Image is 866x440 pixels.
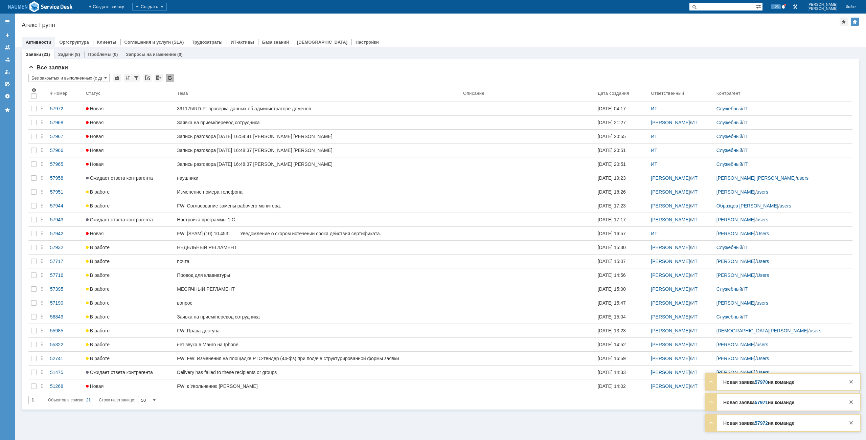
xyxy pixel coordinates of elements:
div: 57717 [50,259,81,264]
a: Ожидает ответа контрагента [83,366,175,379]
a: Запись разговора [DATE] 16:48:37 [PERSON_NAME] [PERSON_NAME] [174,157,460,171]
a: [DATE] 15:04 [595,310,648,324]
a: В работе [83,241,175,254]
a: Users [757,259,769,264]
a: 51475 [47,366,83,379]
a: users [757,217,768,222]
a: [PERSON_NAME] [716,356,755,361]
th: Номер [47,85,83,102]
a: нет звука в Манго на Iphone [174,338,460,351]
div: [DATE] 15:30 [598,245,626,250]
a: FW: Права доступа. [174,324,460,337]
a: [DATE] 20:51 [595,157,648,171]
a: ИТ [691,314,698,320]
span: Новая [86,134,104,139]
div: Провод для клавиатуры [177,272,458,278]
a: Служебный [716,106,742,111]
a: ИТ [651,231,657,236]
a: FW: [SPAM] (10) 10.453: Уведомление о скором истечении срока действия сертификата. [174,227,460,240]
a: ИТ [651,148,657,153]
span: [PERSON_NAME] [807,7,838,11]
div: Фильтрация... [132,74,140,82]
div: Настройка программы 1 С [177,217,458,222]
a: 57951 [47,185,83,199]
th: Ответственный [648,85,713,102]
div: Атекс Групп [22,22,840,28]
a: IT [744,134,748,139]
a: Настройки [356,40,379,45]
a: [PERSON_NAME] [716,217,755,222]
span: Ожидает ответа контрагента [86,175,153,181]
a: [DATE] 15:30 [595,241,648,254]
div: 57966 [50,148,81,153]
a: [PERSON_NAME] [716,300,755,306]
a: Создать заявку [2,30,13,41]
span: Новая [86,231,104,236]
a: Ожидает ответа контрагента [83,171,175,185]
div: Заявка на прием/перевод сотрудника [177,314,458,320]
a: FW: FW: Изменения на площадке РТС-тендер (44-фз) при подаче структурированной формы заявки [174,352,460,365]
a: [DATE] 16:59 [595,352,648,365]
div: 57190 [50,300,81,306]
a: [DATE] 13:23 [595,324,648,337]
a: 57943 [47,213,83,226]
a: Перейти на домашнюю страницу [8,1,73,13]
a: Заявки в моей ответственности [2,54,13,65]
div: [DATE] 14:33 [598,370,626,375]
a: [DATE] 14:02 [595,379,648,393]
a: [PERSON_NAME] [651,175,690,181]
a: Запись разговора [DATE] 16:48:37 [PERSON_NAME] [PERSON_NAME] [174,144,460,157]
a: Перейти в интерфейс администратора [791,3,799,11]
a: Образцов [PERSON_NAME] [716,203,778,208]
span: Ожидает ответа контрагента [86,370,153,375]
div: Создать [132,3,167,11]
span: В работе [86,245,110,250]
a: [PERSON_NAME] [PERSON_NAME] [716,175,796,181]
a: Новая [83,116,175,129]
div: 57965 [50,161,81,167]
div: 55322 [50,342,81,347]
span: В работе [86,342,110,347]
a: [DATE] 21:27 [595,116,648,129]
a: Служебный [716,314,742,320]
div: Добавить в избранное [840,18,848,26]
a: Служебный [716,286,742,292]
a: [PERSON_NAME] [651,286,690,292]
a: [DATE] 14:56 [595,268,648,282]
div: 57951 [50,189,81,195]
div: НЕДЕЛЬНЫЙ РЕГЛАМЕНТ [177,245,458,250]
a: [DATE] 14:52 [595,338,648,351]
a: Новая [83,157,175,171]
a: users [757,342,768,347]
a: Новая [83,379,175,393]
div: [DATE] 14:56 [598,272,626,278]
a: База знаний [262,40,289,45]
span: Ожидает ответа контрагента [86,217,153,222]
a: [DATE] 17:23 [595,199,648,213]
span: Новая [86,161,104,167]
div: 57395 [50,286,81,292]
a: ИТ [691,120,698,125]
a: ИТ [691,259,698,264]
a: [PERSON_NAME] [651,120,690,125]
span: В работе [86,189,110,195]
div: [DATE] 20:55 [598,134,626,139]
div: 391175/RD-P: проверка данных об администраторе доменов [177,106,458,111]
div: (21) [42,52,50,57]
th: Статус [83,85,175,102]
a: [PERSON_NAME] [716,231,755,236]
div: [DATE] 15:07 [598,259,626,264]
a: вопрос [174,296,460,310]
span: В работе [86,203,110,208]
a: Мои заявки [2,66,13,77]
a: Новая [83,227,175,240]
a: МЕСЯЧНЫЙ РЕГЛАМЕНТ [174,282,460,296]
a: [PERSON_NAME] [651,217,690,222]
a: users [757,300,768,306]
div: 57932 [50,245,81,250]
a: [DATE] 14:33 [595,366,648,379]
a: IT [744,286,748,292]
a: Служебный [716,120,742,125]
div: нет звука в Манго на Iphone [177,342,458,347]
a: users [797,175,808,181]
